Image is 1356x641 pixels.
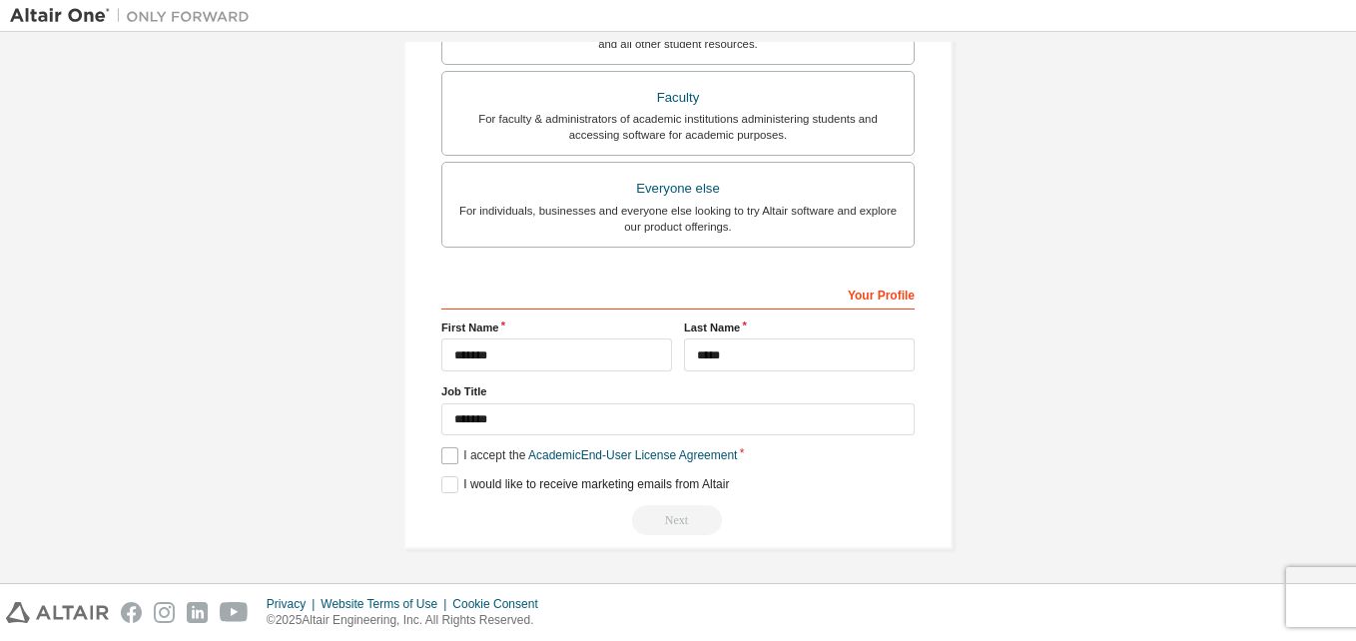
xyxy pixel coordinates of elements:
label: Job Title [441,383,915,399]
div: Read and acccept EULA to continue [441,505,915,535]
a: Academic End-User License Agreement [528,448,737,462]
div: Faculty [454,84,902,112]
div: Cookie Consent [452,596,549,612]
label: First Name [441,320,672,335]
img: facebook.svg [121,602,142,623]
p: © 2025 Altair Engineering, Inc. All Rights Reserved. [267,612,550,629]
div: Your Profile [441,278,915,310]
label: Last Name [684,320,915,335]
img: altair_logo.svg [6,602,109,623]
img: youtube.svg [220,602,249,623]
img: Altair One [10,6,260,26]
img: instagram.svg [154,602,175,623]
label: I would like to receive marketing emails from Altair [441,476,729,493]
div: Privacy [267,596,321,612]
div: For faculty & administrators of academic institutions administering students and accessing softwa... [454,111,902,143]
div: Everyone else [454,175,902,203]
div: Website Terms of Use [321,596,452,612]
label: I accept the [441,447,737,464]
div: For individuals, businesses and everyone else looking to try Altair software and explore our prod... [454,203,902,235]
img: linkedin.svg [187,602,208,623]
